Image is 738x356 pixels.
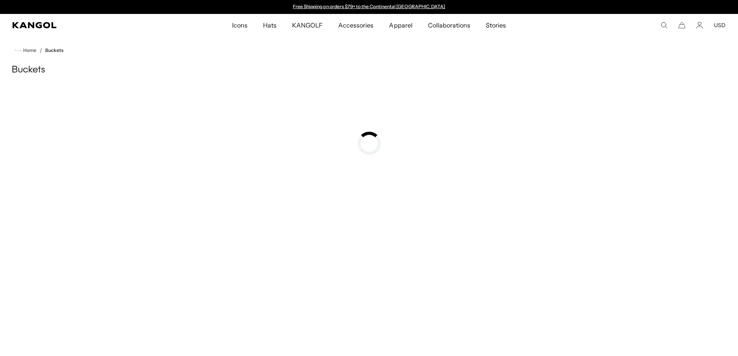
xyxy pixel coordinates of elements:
[420,14,478,36] a: Collaborations
[292,14,323,36] span: KANGOLF
[428,14,470,36] span: Collaborations
[12,22,153,28] a: Kangol
[696,22,703,29] a: Account
[714,22,726,29] button: USD
[224,14,255,36] a: Icons
[289,4,449,10] div: Announcement
[486,14,506,36] span: Stories
[661,22,667,29] summary: Search here
[232,14,248,36] span: Icons
[293,3,445,9] a: Free Shipping on orders $79+ to the Continental [GEOGRAPHIC_DATA]
[289,4,449,10] div: 1 of 2
[338,14,373,36] span: Accessories
[12,64,726,76] h1: Buckets
[478,14,514,36] a: Stories
[255,14,284,36] a: Hats
[284,14,330,36] a: KANGOLF
[263,14,277,36] span: Hats
[45,48,64,53] a: Buckets
[36,46,42,55] li: /
[678,22,685,29] button: Cart
[389,14,412,36] span: Apparel
[381,14,420,36] a: Apparel
[15,47,36,54] a: Home
[289,4,449,10] slideshow-component: Announcement bar
[22,48,36,53] span: Home
[330,14,381,36] a: Accessories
